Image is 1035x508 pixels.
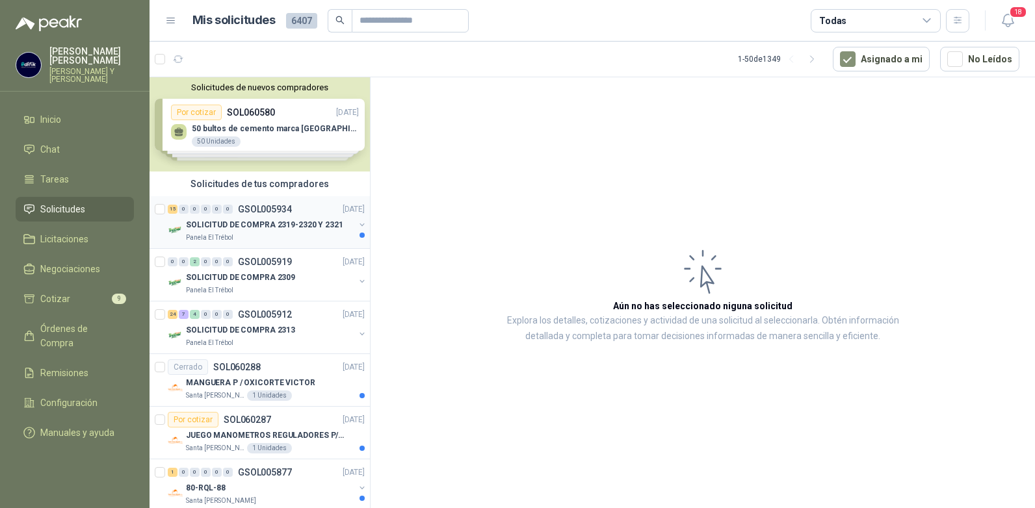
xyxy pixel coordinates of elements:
img: Company Logo [168,222,183,238]
a: Solicitudes [16,197,134,222]
p: [DATE] [343,309,365,321]
div: 0 [223,257,233,266]
div: 0 [223,468,233,477]
button: Asignado a mi [833,47,930,71]
p: Panela El Trébol [186,338,233,348]
img: Company Logo [168,485,183,501]
a: 24 7 4 0 0 0 GSOL005912[DATE] Company LogoSOLICITUD DE COMPRA 2313Panela El Trébol [168,307,367,348]
a: Tareas [16,167,134,192]
a: Remisiones [16,361,134,385]
div: 1 - 50 de 1349 [738,49,822,70]
span: Chat [40,142,60,157]
p: GSOL005912 [238,310,292,319]
div: 0 [212,310,222,319]
p: [DATE] [343,466,365,479]
span: Órdenes de Compra [40,322,122,350]
div: 0 [190,205,200,214]
div: Todas [819,14,846,28]
p: 80-RQL-88 [186,482,226,494]
a: 1 0 0 0 0 0 GSOL005877[DATE] Company Logo80-RQL-88Santa [PERSON_NAME] [168,464,367,506]
p: [DATE] [343,203,365,216]
p: [DATE] [343,256,365,268]
span: Remisiones [40,366,88,380]
p: GSOL005934 [238,205,292,214]
p: MANGUERA P / OXICORTE VICTOR [186,377,315,389]
div: 0 [223,310,233,319]
p: GSOL005877 [238,468,292,477]
p: GSOL005919 [238,257,292,266]
a: Manuales y ayuda [16,420,134,445]
a: Chat [16,137,134,162]
p: Santa [PERSON_NAME] [186,443,244,453]
div: 0 [212,468,222,477]
div: 0 [212,205,222,214]
div: Cerrado [168,359,208,375]
a: Configuración [16,390,134,415]
span: Solicitudes [40,202,85,216]
p: SOL060288 [213,362,261,372]
p: [DATE] [343,361,365,374]
div: 1 Unidades [247,443,292,453]
div: 15 [168,205,177,214]
p: Panela El Trébol [186,233,233,243]
div: 1 Unidades [247,390,292,401]
span: 18 [1009,6,1027,18]
img: Company Logo [16,53,41,77]
div: 0 [201,257,211,266]
a: 0 0 2 0 0 0 GSOL005919[DATE] Company LogoSOLICITUD DE COMPRA 2309Panela El Trébol [168,254,367,296]
div: 0 [179,468,189,477]
div: 0 [168,257,177,266]
div: 24 [168,310,177,319]
span: 9 [112,294,126,304]
p: Santa [PERSON_NAME] [186,390,244,401]
div: 0 [201,310,211,319]
img: Company Logo [168,433,183,448]
h1: Mis solicitudes [192,11,276,30]
img: Company Logo [168,380,183,396]
p: Santa [PERSON_NAME] [186,496,256,506]
button: No Leídos [940,47,1019,71]
p: SOLICITUD DE COMPRA 2309 [186,272,295,284]
div: Solicitudes de nuevos compradoresPor cotizarSOL060580[DATE] 50 bultos de cemento marca [GEOGRAPHI... [150,77,370,171]
p: SOLICITUD DE COMPRA 2319-2320 Y 2321 [186,219,343,231]
div: 4 [190,310,200,319]
span: Tareas [40,172,69,186]
h3: Aún no has seleccionado niguna solicitud [613,299,793,313]
p: Explora los detalles, cotizaciones y actividad de una solicitud al seleccionarla. Obtén informaci... [501,313,905,344]
p: [DATE] [343,414,365,426]
div: 0 [201,468,211,477]
div: 2 [190,257,200,266]
span: 6407 [286,13,317,29]
p: [PERSON_NAME] [PERSON_NAME] [49,47,134,65]
button: Solicitudes de nuevos compradores [155,83,365,92]
p: [PERSON_NAME] Y [PERSON_NAME] [49,68,134,83]
span: search [335,16,345,25]
div: 0 [212,257,222,266]
a: Inicio [16,107,134,132]
div: Por cotizar [168,412,218,427]
div: 0 [201,205,211,214]
div: Solicitudes de tus compradores [150,171,370,196]
span: Negociaciones [40,262,100,276]
div: 1 [168,468,177,477]
span: Manuales y ayuda [40,425,114,440]
a: Cotizar9 [16,286,134,311]
span: Cotizar [40,292,70,306]
div: 0 [179,257,189,266]
div: 0 [190,468,200,477]
a: 15 0 0 0 0 0 GSOL005934[DATE] Company LogoSOLICITUD DE COMPRA 2319-2320 Y 2321Panela El Trébol [168,201,367,243]
a: Negociaciones [16,257,134,281]
img: Company Logo [168,275,183,290]
span: Configuración [40,396,98,410]
div: 0 [179,205,189,214]
span: Licitaciones [40,232,88,246]
div: 7 [179,310,189,319]
a: Órdenes de Compra [16,316,134,355]
span: Inicio [40,112,61,127]
p: JUEGO MANOMETROS REGULADORES P/OXIGENO [186,429,348,442]
p: Panela El Trébol [186,285,233,296]
div: 0 [223,205,233,214]
img: Logo peakr [16,16,82,31]
a: Por cotizarSOL060287[DATE] Company LogoJUEGO MANOMETROS REGULADORES P/OXIGENOSanta [PERSON_NAME]1... [150,407,370,459]
img: Company Logo [168,327,183,343]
